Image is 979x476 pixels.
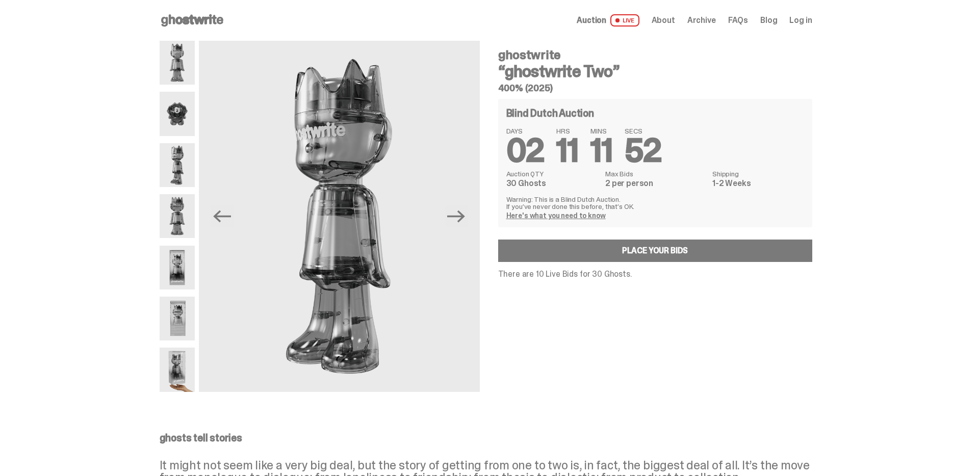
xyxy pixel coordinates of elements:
img: ghostwrite_Two_14.png [160,246,195,289]
a: Log in [789,16,812,24]
a: Here's what you need to know [506,211,606,220]
img: ghostwrite_Two_2.png [199,41,480,392]
p: Warning: This is a Blind Dutch Auction. If you’ve never done this before, that’s OK. [506,196,804,210]
a: About [652,16,675,24]
img: ghostwrite_Two_17.png [160,297,195,340]
h3: “ghostwrite Two” [498,63,812,80]
button: Next [445,205,468,227]
span: SECS [625,127,662,135]
h4: ghostwrite [498,49,812,61]
dd: 2 per person [605,179,706,188]
a: Blog [760,16,777,24]
img: ghostwrite_Two_Last.png [160,348,195,391]
h4: Blind Dutch Auction [506,108,594,118]
span: 11 [556,129,578,172]
img: ghostwrite_Two_13.png [160,92,195,136]
dd: 30 Ghosts [506,179,599,188]
span: 52 [625,129,662,172]
span: MINS [590,127,612,135]
span: HRS [556,127,578,135]
span: 11 [590,129,612,172]
a: FAQs [728,16,748,24]
button: Previous [211,205,234,227]
a: Auction LIVE [577,14,639,27]
a: Place your Bids [498,240,812,262]
p: There are 10 Live Bids for 30 Ghosts. [498,270,812,278]
dt: Auction QTY [506,170,599,177]
a: Archive [687,16,716,24]
p: ghosts tell stories [160,433,812,443]
h5: 400% (2025) [498,84,812,93]
dt: Shipping [712,170,804,177]
img: ghostwrite_Two_8.png [160,194,195,238]
dd: 1-2 Weeks [712,179,804,188]
span: DAYS [506,127,545,135]
img: ghostwrite_Two_1.png [160,41,195,85]
span: Auction [577,16,606,24]
span: LIVE [610,14,639,27]
span: 02 [506,129,545,172]
img: ghostwrite_Two_2.png [160,143,195,187]
dt: Max Bids [605,170,706,177]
